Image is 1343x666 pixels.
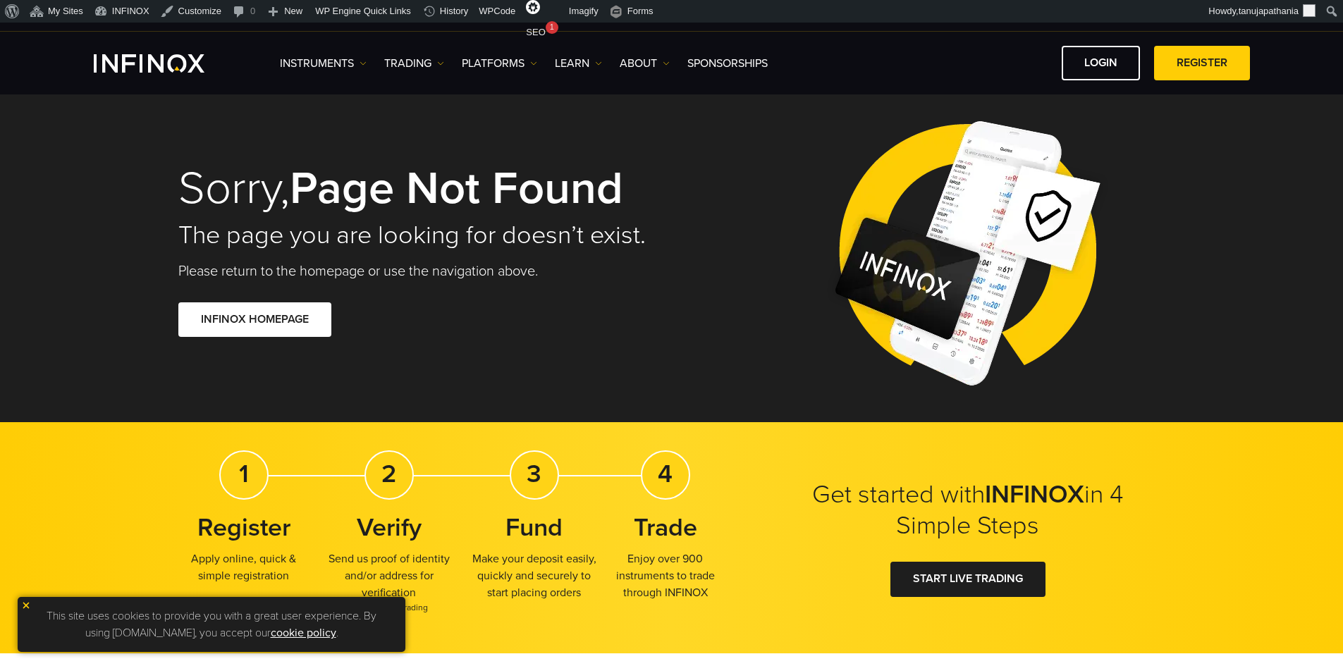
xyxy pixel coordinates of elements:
div: 1 [546,21,558,34]
a: SPONSORSHIPS [687,55,768,72]
a: Learn [555,55,602,72]
a: START LIVE TRADING [890,562,1045,596]
strong: INFINOX [985,479,1084,510]
a: ABOUT [620,55,670,72]
a: TRADING [384,55,444,72]
h2: Get started with in 4 Simple Steps [792,479,1144,541]
p: Make your deposit easily, quickly and securely to start placing orders [469,550,600,601]
strong: page not found [290,161,623,216]
strong: 3 [527,459,541,489]
strong: Verify [357,512,422,543]
a: LOGIN [1062,46,1140,80]
strong: 4 [658,459,673,489]
h2: The page you are looking for doesn’t exist. [178,220,652,251]
a: PLATFORMS [462,55,537,72]
a: INFINOX Logo [94,54,238,73]
a: INFINOX HOMEPAGE [178,302,331,337]
p: Enjoy over 900 instruments to trade through INFINOX [600,550,731,601]
span: tanujapathania [1239,6,1299,16]
a: cookie policy [271,626,336,640]
p: Apply online, quick & simple registration [178,550,309,584]
a: Instruments [280,55,367,72]
p: Send us proof of identity and/or address for verification [324,550,455,614]
strong: Fund [505,512,563,543]
a: REGISTER [1154,46,1250,80]
strong: Register [197,512,290,543]
img: yellow close icon [21,600,31,610]
span: SEO [526,27,545,37]
p: Please return to the homepage or use the navigation above. [178,261,652,281]
strong: 2 [381,459,396,489]
strong: 1 [239,459,249,489]
p: This site uses cookies to provide you with a great user experience. By using [DOMAIN_NAME], you a... [25,604,398,645]
strong: Trade [634,512,697,543]
h1: Sorry, [178,165,652,213]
